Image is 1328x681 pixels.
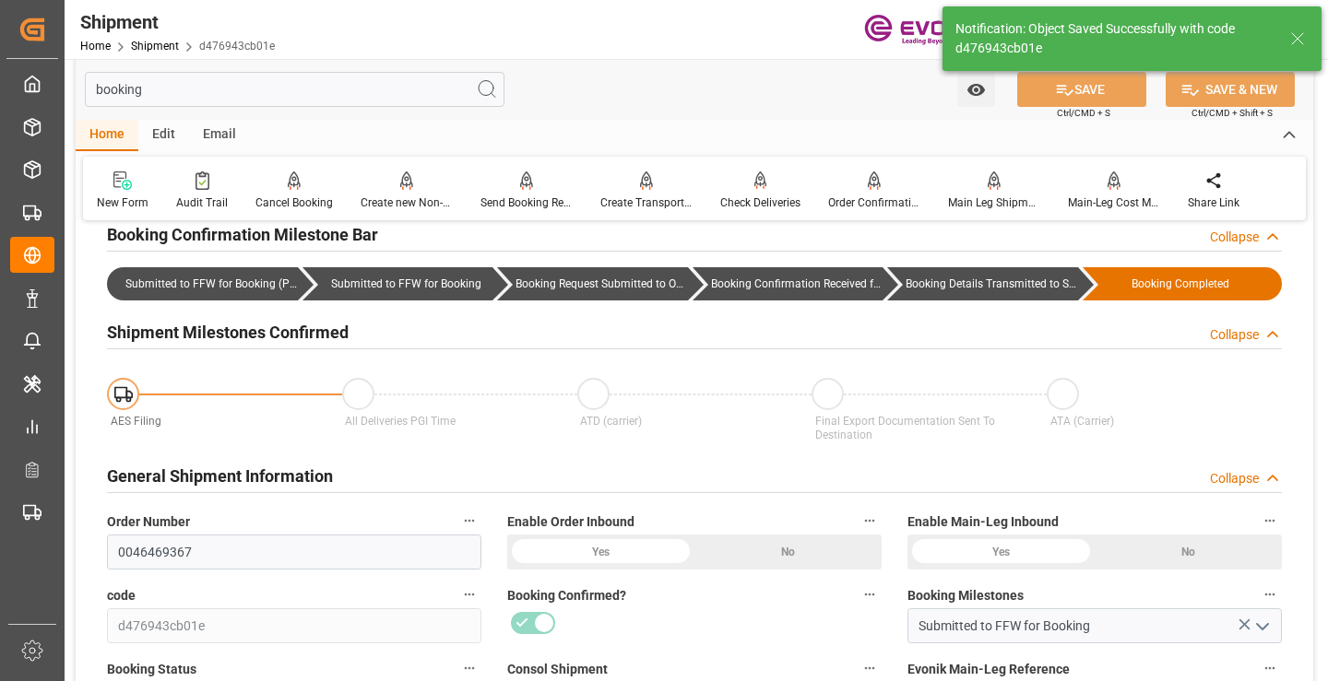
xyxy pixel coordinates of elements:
[907,534,1095,569] div: Yes
[858,656,882,680] button: Consol Shipment
[85,72,504,107] input: Search Fields
[858,582,882,606] button: Booking Confirmed?
[480,194,573,211] div: Send Booking Request To ABS
[107,320,349,345] h2: Shipment Milestones Confirmed
[321,267,493,300] div: Submitted to FFW for Booking
[1258,656,1282,680] button: Evonik Main-Leg Reference
[107,267,298,300] div: Submitted to FFW for Booking (Pending)
[906,267,1078,300] div: Booking Details Transmitted to SAP
[1210,325,1259,345] div: Collapse
[1210,228,1259,247] div: Collapse
[457,582,481,606] button: code
[1258,582,1282,606] button: Booking Milestones
[507,534,694,569] div: Yes
[580,415,642,428] span: ATD (carrier)
[907,586,1024,605] span: Booking Milestones
[255,194,333,211] div: Cancel Booking
[138,120,189,151] div: Edit
[497,267,688,300] div: Booking Request Submitted to Ocean Carrier
[107,512,190,532] span: Order Number
[815,415,995,441] span: Final Export Documentation Sent To Destination
[1068,194,1160,211] div: Main-Leg Cost Message
[125,267,298,300] div: Submitted to FFW for Booking (Pending)
[76,120,138,151] div: Home
[189,120,250,151] div: Email
[176,194,228,211] div: Audit Trail
[1192,106,1273,120] span: Ctrl/CMD + Shift + S
[711,267,883,300] div: Booking Confirmation Received from Ocean Carrier
[1188,194,1239,211] div: Share Link
[302,267,493,300] div: Submitted to FFW for Booking
[907,512,1059,532] span: Enable Main-Leg Inbound
[107,660,196,679] span: Booking Status
[858,509,882,533] button: Enable Order Inbound
[1210,469,1259,488] div: Collapse
[1083,267,1283,300] div: Booking Completed
[957,72,995,107] button: open menu
[1017,72,1146,107] button: SAVE
[1057,106,1110,120] span: Ctrl/CMD + S
[507,512,634,532] span: Enable Order Inbound
[345,415,456,428] span: All Deliveries PGI Time
[457,656,481,680] button: Booking Status
[693,267,883,300] div: Booking Confirmation Received from Ocean Carrier
[907,660,1070,679] span: Evonik Main-Leg Reference
[694,534,882,569] div: No
[107,222,378,247] h2: Booking Confirmation Milestone Bar
[600,194,693,211] div: Create Transport Unit
[507,660,608,679] span: Consol Shipment
[107,586,136,605] span: code
[1050,415,1114,428] span: ATA (Carrier)
[111,415,161,428] span: AES Filing
[97,194,148,211] div: New Form
[507,586,626,605] span: Booking Confirmed?
[864,14,984,46] img: Evonik-brand-mark-Deep-Purple-RGB.jpeg_1700498283.jpeg
[887,267,1078,300] div: Booking Details Transmitted to SAP
[1248,612,1275,640] button: open menu
[131,40,179,53] a: Shipment
[720,194,800,211] div: Check Deliveries
[361,194,453,211] div: Create new Non-Conformance
[80,8,275,36] div: Shipment
[955,19,1273,58] div: Notification: Object Saved Successfully with code d476943cb01e
[457,509,481,533] button: Order Number
[80,40,111,53] a: Home
[107,464,333,488] h2: General Shipment Information
[1095,534,1282,569] div: No
[1258,509,1282,533] button: Enable Main-Leg Inbound
[828,194,920,211] div: Order Confirmation
[1101,267,1261,300] div: Booking Completed
[516,267,688,300] div: Booking Request Submitted to Ocean Carrier
[948,194,1040,211] div: Main Leg Shipment
[1166,72,1295,107] button: SAVE & NEW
